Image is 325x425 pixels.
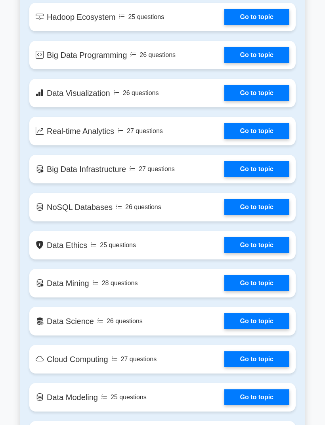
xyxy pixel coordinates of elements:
a: Go to topic [224,123,289,139]
a: Go to topic [224,9,289,25]
a: Go to topic [224,351,289,367]
a: Go to topic [224,275,289,291]
a: Go to topic [224,47,289,63]
a: Go to topic [224,389,289,405]
a: Go to topic [224,85,289,101]
a: Go to topic [224,161,289,177]
a: Go to topic [224,237,289,253]
a: Go to topic [224,313,289,329]
a: Go to topic [224,199,289,215]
